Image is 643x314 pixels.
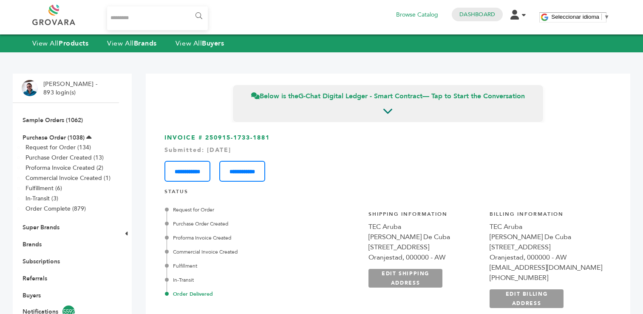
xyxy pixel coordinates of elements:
div: [EMAIL_ADDRESS][DOMAIN_NAME] [490,263,602,273]
input: Search... [107,6,208,30]
div: Oranjestad, 000000 - AW [490,252,602,263]
a: In-Transit (3) [25,194,58,203]
div: [STREET_ADDRESS] [368,242,481,252]
div: TEC Aruba [368,222,481,232]
div: Submitted: [DATE] [164,146,612,154]
a: Proforma Invoice Created (2) [25,164,103,172]
h4: Billing Information [490,211,602,222]
a: Brands [23,240,42,248]
a: Fulfillment (6) [25,184,62,192]
a: Commercial Invoice Created (1) [25,174,110,182]
div: [PERSON_NAME] De Cuba [368,232,481,242]
a: Dashboard [459,11,495,18]
li: [PERSON_NAME] - 893 login(s) [43,80,99,97]
div: [STREET_ADDRESS] [490,242,602,252]
div: [PHONE_NUMBER] [490,273,602,283]
div: Purchase Order Created [167,220,321,228]
strong: Brands [134,39,157,48]
span: Below is the — Tap to Start the Conversation [251,91,525,101]
div: Proforma Invoice Created [167,234,321,242]
a: Purchase Order Created (13) [25,154,104,162]
div: Request for Order [167,206,321,214]
a: Purchase Order (1038) [23,134,85,142]
div: In-Transit [167,276,321,284]
a: View AllBrands [107,39,157,48]
a: View AllProducts [32,39,89,48]
a: Seleccionar idioma​ [551,14,609,20]
h3: INVOICE # 250915-1733-1881 [164,134,612,182]
h4: STATUS [164,188,612,200]
a: Browse Catalog [396,10,438,20]
a: Order Complete (879) [25,205,86,213]
a: Super Brands [23,223,59,231]
a: Referrals [23,274,47,283]
a: EDIT SHIPPING ADDRESS [368,269,442,288]
strong: G-Chat Digital Ledger - Smart Contract [298,91,422,101]
span: ▼ [604,14,609,20]
a: Sample Orders (1062) [23,116,83,124]
span: Seleccionar idioma [551,14,599,20]
div: Oranjestad, 000000 - AW [368,252,481,263]
div: Fulfillment [167,262,321,270]
a: Request for Order (134) [25,143,91,151]
a: Subscriptions [23,257,60,265]
h4: Shipping Information [368,211,481,222]
div: TEC Aruba [490,222,602,232]
strong: Buyers [202,39,224,48]
div: Commercial Invoice Created [167,248,321,256]
strong: Products [59,39,88,48]
div: Order Delivered [167,290,321,298]
a: Buyers [23,291,41,300]
a: EDIT BILLING ADDRESS [490,289,564,308]
span: ​ [601,14,602,20]
div: [PERSON_NAME] De Cuba [490,232,602,242]
a: View AllBuyers [176,39,224,48]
